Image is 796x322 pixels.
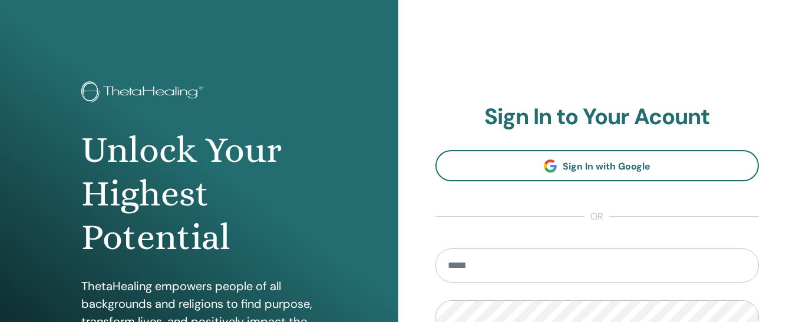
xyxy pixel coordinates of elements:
[435,150,759,181] a: Sign In with Google
[81,128,317,260] h1: Unlock Your Highest Potential
[435,104,759,131] h2: Sign In to Your Acount
[584,210,609,224] span: or
[563,160,650,172] span: Sign In with Google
